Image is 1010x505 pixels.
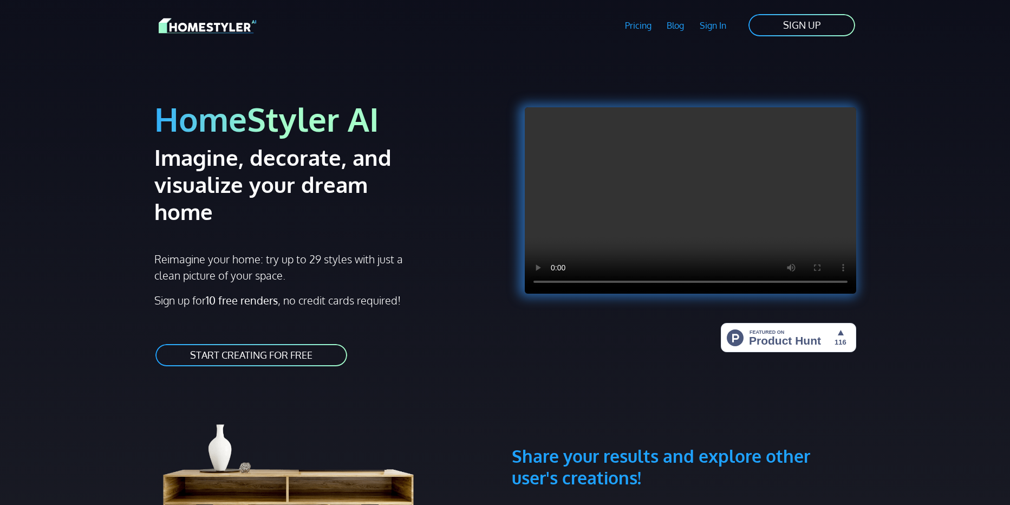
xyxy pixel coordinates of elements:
strong: 10 free renders [206,293,278,307]
h1: HomeStyler AI [154,99,499,139]
img: HomeStyler AI logo [159,16,256,35]
h2: Imagine, decorate, and visualize your dream home [154,144,430,225]
p: Reimagine your home: try up to 29 styles with just a clean picture of your space. [154,251,413,283]
a: SIGN UP [747,13,856,37]
a: Blog [659,13,692,38]
a: Sign In [692,13,734,38]
h3: Share your results and explore other user's creations! [512,393,856,489]
img: HomeStyler AI - Interior Design Made Easy: One Click to Your Dream Home | Product Hunt [721,323,856,352]
p: Sign up for , no credit cards required! [154,292,499,308]
a: Pricing [617,13,659,38]
a: START CREATING FOR FREE [154,343,348,367]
